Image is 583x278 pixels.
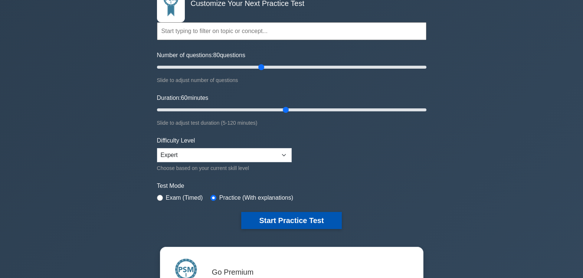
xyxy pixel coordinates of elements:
div: Choose based on your current skill level [157,164,292,173]
label: Practice (With explanations) [219,193,293,202]
label: Test Mode [157,181,426,190]
label: Number of questions: questions [157,51,245,60]
div: Slide to adjust test duration (5-120 minutes) [157,118,426,127]
label: Exam (Timed) [166,193,203,202]
label: Difficulty Level [157,136,195,145]
span: 60 [181,95,187,101]
button: Start Practice Test [241,212,341,229]
span: 80 [213,52,220,58]
label: Duration: minutes [157,94,209,102]
input: Start typing to filter on topic or concept... [157,22,426,40]
div: Slide to adjust number of questions [157,76,426,85]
